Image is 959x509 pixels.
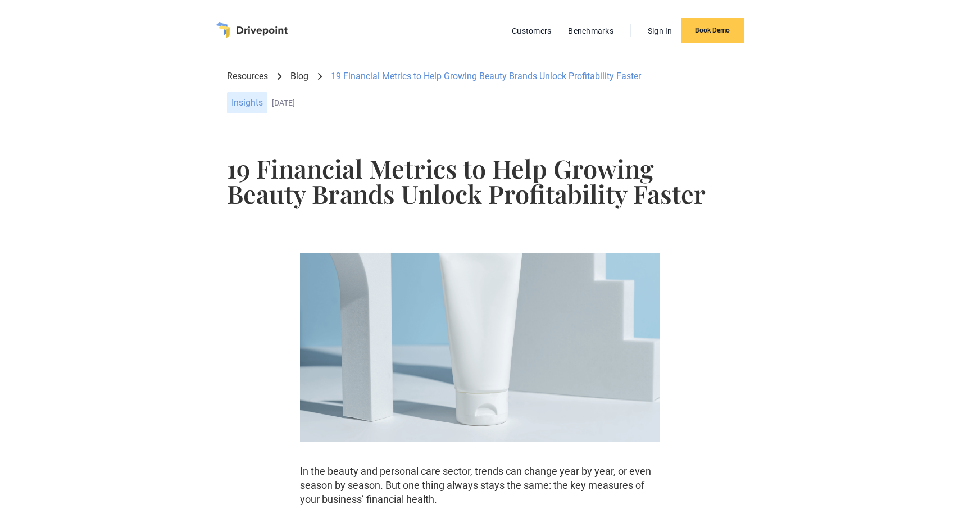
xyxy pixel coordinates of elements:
[272,98,732,108] div: [DATE]
[506,24,557,38] a: Customers
[216,22,288,38] a: home
[562,24,619,38] a: Benchmarks
[681,18,744,43] a: Book Demo
[300,464,660,507] p: In the beauty and personal care sector, trends can change year by year, or even season by season....
[290,70,308,83] a: Blog
[642,24,678,38] a: Sign In
[227,92,267,113] div: Insights
[227,70,268,83] a: Resources
[227,156,732,206] h1: 19 Financial Metrics to Help Growing Beauty Brands Unlock Profitability Faster
[331,70,641,83] div: 19 Financial Metrics to Help Growing Beauty Brands Unlock Profitability Faster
